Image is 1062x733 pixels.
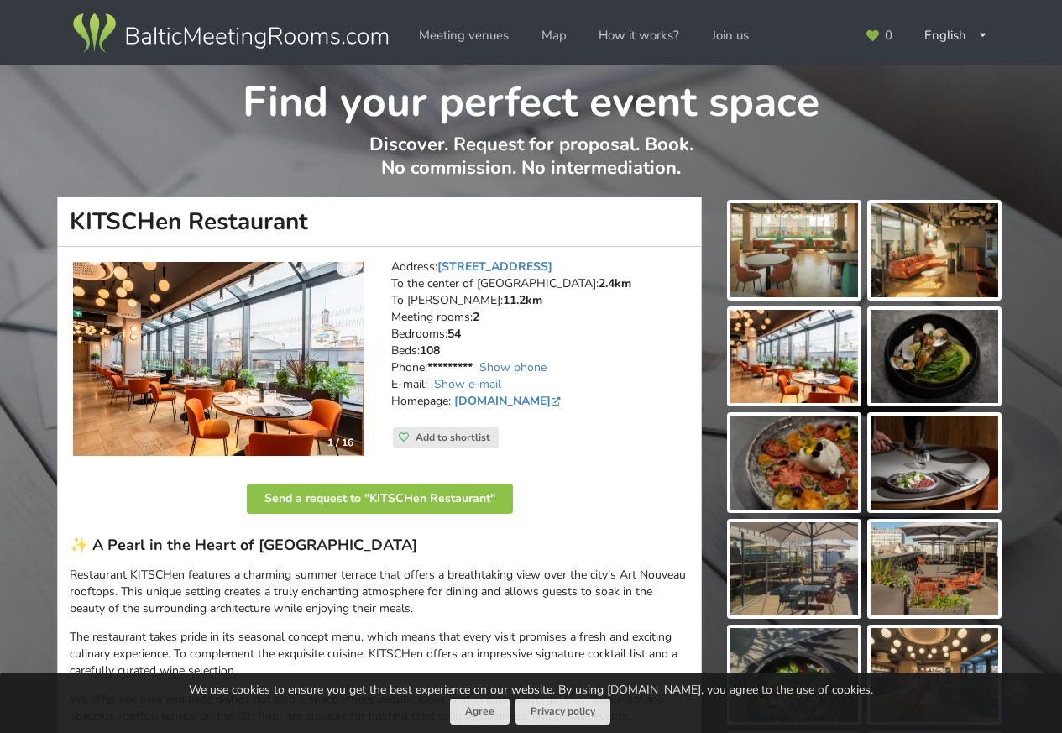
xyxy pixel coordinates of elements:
[473,309,479,325] strong: 2
[730,416,858,510] img: KITSCHen Restaurant | Riga | Event place - gallery picture
[479,359,547,375] a: Show phone
[730,628,858,722] img: KITSCHen Restaurant | Riga | Event place - gallery picture
[450,699,510,725] button: Agree
[317,430,364,455] div: 1 / 16
[503,292,542,308] strong: 11.2km
[871,628,998,722] img: KITSCHen Restaurant | Riga | Event place - gallery picture
[871,203,998,297] img: KITSCHen Restaurant | Riga | Event place - gallery picture
[420,343,440,359] strong: 108
[416,431,490,444] span: Add to shortlist
[247,484,513,514] button: Send a request to "KITSCHen Restaurant"
[530,19,578,52] a: Map
[730,310,858,404] img: KITSCHen Restaurant | Riga | Event place - gallery picture
[913,19,1000,52] div: English
[454,393,564,409] a: [DOMAIN_NAME]
[447,326,461,342] strong: 54
[391,259,689,427] address: Address: To the center of [GEOGRAPHIC_DATA]: To [PERSON_NAME]: Meeting rooms: Bedrooms: Beds: Pho...
[730,522,858,616] img: KITSCHen Restaurant | Riga | Event place - gallery picture
[70,536,689,555] h3: ✨ A Pearl in the Heart of [GEOGRAPHIC_DATA]
[58,65,1004,129] h1: Find your perfect event space
[70,629,689,679] p: The restaurant takes pride in its seasonal concept menu, which means that every visit promises a ...
[515,699,610,725] a: Privacy policy
[70,10,391,57] img: Baltic Meeting Rooms
[73,262,364,457] a: Restaurant, Bar | Riga | KITSCHen Restaurant 1 / 16
[57,197,702,247] h1: KITSCHen Restaurant
[587,19,691,52] a: How it works?
[885,29,892,42] span: 0
[58,133,1004,197] p: Discover. Request for proposal. Book. No commission. No intermediation.
[599,275,631,291] strong: 2.4km
[871,522,998,616] img: KITSCHen Restaurant | Riga | Event place - gallery picture
[73,262,364,457] img: Restaurant, Bar | Riga | KITSCHen Restaurant
[871,310,998,404] img: KITSCHen Restaurant | Riga | Event place - gallery picture
[434,376,501,392] a: Show e-mail
[700,19,761,52] a: Join us
[730,203,858,297] img: KITSCHen Restaurant | Riga | Event place - gallery picture
[871,416,998,510] img: KITSCHen Restaurant | Riga | Event place - gallery picture
[70,567,689,617] p: Restaurant KITSCHen features a charming summer terrace that offers a breathtaking view over the c...
[437,259,552,275] a: [STREET_ADDRESS]
[407,19,521,52] a: Meeting venues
